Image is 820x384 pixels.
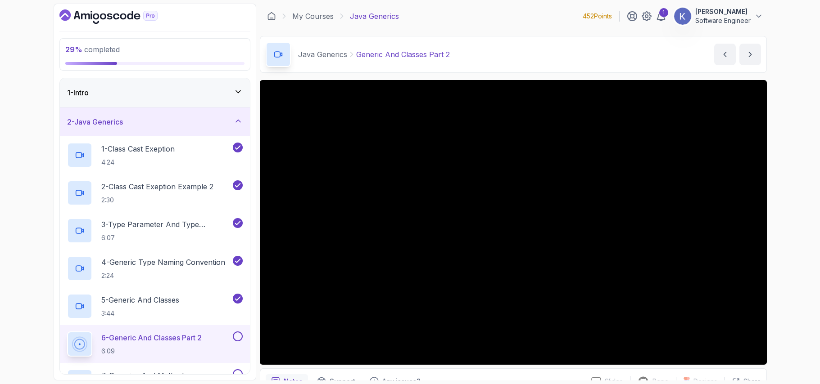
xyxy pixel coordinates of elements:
[101,309,179,318] p: 3:44
[739,44,761,65] button: next content
[67,180,243,205] button: 2-Class Cast Exeption Example 22:30
[60,78,250,107] button: 1-Intro
[298,49,347,60] p: Java Generics
[350,11,399,22] p: Java Generics
[67,331,243,357] button: 6-Generic And Classes Part 26:09
[267,12,276,21] a: Dashboard
[101,257,225,268] p: 4 - Generic Type Naming Convention
[101,143,175,154] p: 1 - Class Cast Exeption
[656,11,666,22] a: 1
[67,256,243,281] button: 4-Generic Type Naming Convention2:24
[101,233,231,242] p: 6:07
[101,271,225,280] p: 2:24
[659,8,668,17] div: 1
[101,295,179,305] p: 5 - Generic And Classes
[60,107,250,136] button: 2-Java Generics
[695,16,751,25] p: Software Engineer
[67,143,243,168] button: 1-Class Cast Exeption4:24
[59,9,178,24] a: Dashboard
[65,45,82,54] span: 29 %
[674,8,691,25] img: user profile image
[695,7,751,16] p: [PERSON_NAME]
[65,45,120,54] span: completed
[260,80,767,365] iframe: 6 - Generic and Classes Part 2
[101,158,175,167] p: 4:24
[101,181,213,192] p: 2 - Class Cast Exeption Example 2
[292,11,334,22] a: My Courses
[714,44,736,65] button: previous content
[356,49,450,60] p: Generic And Classes Part 2
[67,87,89,98] h3: 1 - Intro
[101,332,202,343] p: 6 - Generic And Classes Part 2
[67,116,123,127] h3: 2 - Java Generics
[67,218,243,243] button: 3-Type Parameter And Type Argument6:07
[674,7,763,25] button: user profile image[PERSON_NAME]Software Engineer
[583,12,612,21] p: 452 Points
[101,347,202,356] p: 6:09
[101,196,213,205] p: 2:30
[67,294,243,319] button: 5-Generic And Classes3:44
[101,219,231,230] p: 3 - Type Parameter And Type Argument
[101,370,187,381] p: 7 - Generics And Methods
